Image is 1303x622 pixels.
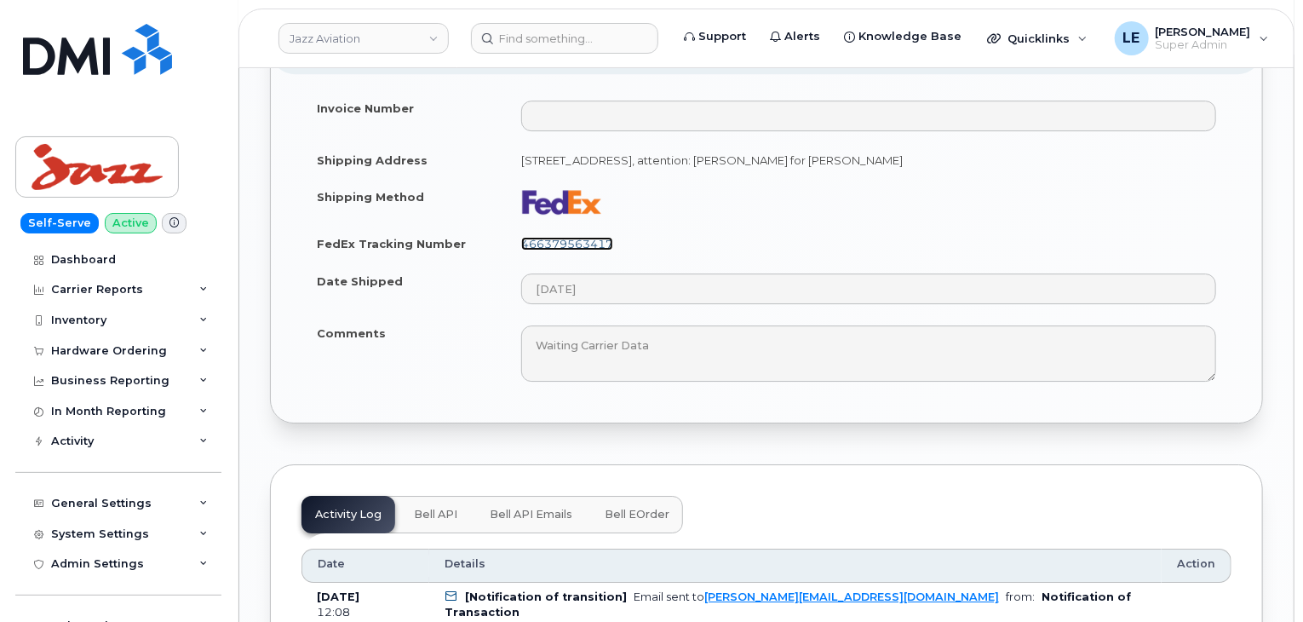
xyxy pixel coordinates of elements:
[672,20,758,54] a: Support
[317,153,428,169] label: Shipping Address
[278,23,449,54] a: Jazz Aviation
[784,28,820,45] span: Alerts
[317,189,424,205] label: Shipping Method
[1162,549,1231,583] th: Action
[490,508,572,521] span: Bell API Emails
[414,508,457,521] span: Bell API
[758,20,832,54] a: Alerts
[445,556,485,572] span: Details
[605,508,669,521] span: Bell eOrder
[317,236,466,252] label: FedEx Tracking Number
[317,590,359,603] b: [DATE]
[317,605,414,620] div: 12:08
[317,274,403,290] label: Date Shipped
[1123,28,1140,49] span: LE
[317,325,386,342] label: Comments
[704,590,999,603] a: [PERSON_NAME][EMAIL_ADDRESS][DOMAIN_NAME]
[521,237,613,251] a: 466379563417
[318,556,345,572] span: Date
[698,28,746,45] span: Support
[317,101,414,117] label: Invoice Number
[1006,590,1035,603] span: from:
[634,590,999,603] div: Email sent to
[1007,32,1070,45] span: Quicklinks
[521,189,603,215] img: fedex-bc01427081be8802e1fb5a1adb1132915e58a0589d7a9405a0dcbe1127be6add.png
[471,23,658,54] input: Find something...
[521,325,1216,382] textarea: Waiting Carrier Data
[1103,21,1281,55] div: Logan Ellison
[465,590,627,603] b: [Notification of transition]
[1156,38,1251,52] span: Super Admin
[858,28,961,45] span: Knowledge Base
[445,590,1131,619] b: Notification of Transaction
[506,141,1231,179] td: [STREET_ADDRESS], attention: [PERSON_NAME] for [PERSON_NAME]
[1156,25,1251,38] span: [PERSON_NAME]
[832,20,973,54] a: Knowledge Base
[975,21,1099,55] div: Quicklinks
